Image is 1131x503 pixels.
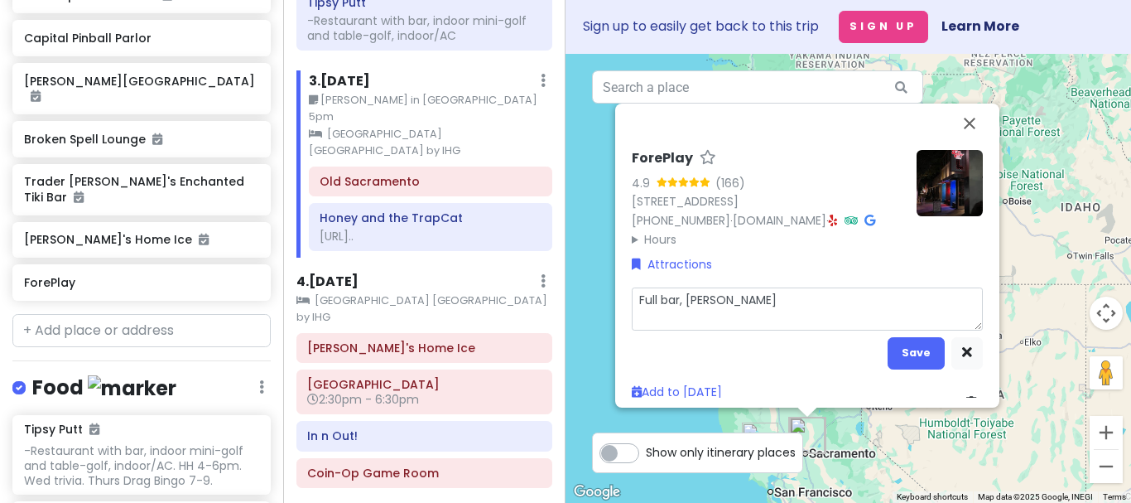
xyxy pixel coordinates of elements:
div: [URL].. [320,229,541,244]
button: Map camera controls [1090,297,1123,330]
div: (166) [715,174,745,192]
span: Map data ©2025 Google, INEGI [978,492,1093,501]
input: Search a place [592,70,923,104]
h6: 3 . [DATE] [309,73,370,90]
i: Added to itinerary [74,191,84,203]
div: Tres Hermanas [783,411,833,461]
i: Tripadvisor [845,215,858,226]
h6: [PERSON_NAME][GEOGRAPHIC_DATA] [24,74,258,104]
i: Google Maps [864,215,875,226]
div: 4.9 [632,174,657,192]
small: [GEOGRAPHIC_DATA] [GEOGRAPHIC_DATA] by IHG [296,293,553,326]
img: Picture of the place [917,150,983,216]
h6: Capital Pinball Parlor [24,31,258,46]
a: Open this area in Google Maps (opens a new window) [570,481,624,503]
button: Drag Pegman onto the map to open Street View [1090,356,1123,389]
small: [GEOGRAPHIC_DATA] [GEOGRAPHIC_DATA] by IHG [309,126,553,160]
button: Close [950,104,989,143]
div: -Restaurant with bar, indoor mini-golf and table-golf, indoor/AC [307,13,541,43]
a: [DOMAIN_NAME] [733,212,826,229]
button: Save [888,337,945,370]
small: [PERSON_NAME] in [GEOGRAPHIC_DATA] 5pm [309,92,553,126]
div: -Restaurant with bar, indoor mini-golf and table-golf, indoor/AC. HH 4-6pm. Wed trivia. Thurs Dra... [24,443,258,489]
span: Show only itinerary places [646,443,796,462]
img: Google [570,481,624,503]
button: Zoom out [1090,450,1123,483]
a: Terms [1103,492,1126,501]
input: + Add place or address [12,314,271,347]
button: Zoom in [1090,416,1123,449]
i: Added to itinerary [199,234,209,245]
div: Speakeasy [739,427,788,476]
h6: Rancho Obi Wan [307,377,541,392]
button: Keyboard shortcuts [897,491,968,503]
a: [PHONE_NUMBER] [632,212,730,229]
h6: [PERSON_NAME]'s Home Ice [24,232,258,247]
a: Attractions [632,255,712,273]
a: Learn More [941,17,1019,36]
a: [STREET_ADDRESS] [632,193,739,210]
h6: ForePlay [24,275,258,290]
h6: Broken Spell Lounge [24,132,258,147]
div: Rancho Obi Wan [738,428,787,477]
h6: Trader [PERSON_NAME]'s Enchanted Tiki Bar [24,174,258,204]
h6: Coin-Op Game Room [307,466,541,481]
h6: Honey and the TrapCat [320,210,541,225]
h6: ForePlay [632,150,693,167]
i: Added to itinerary [152,133,162,145]
button: Sign Up [839,11,928,43]
a: Delete place [966,394,983,412]
a: Add to [DATE] [632,384,722,400]
div: · · [632,150,903,249]
img: marker [88,375,176,401]
div: The Warm Puppy Café [735,416,785,466]
div: Tipsy Putt [782,410,831,460]
summary: Hours [632,230,903,249]
h6: Old Sacramento [320,174,541,189]
h6: Tipsy Putt [24,422,99,437]
textarea: Full bar, bil [632,288,983,331]
h6: In n Out! [307,428,541,443]
i: Added to itinerary [89,423,99,435]
div: Cucina Paradiso [739,427,789,476]
i: Added to itinerary [31,90,41,102]
span: 2:30pm - 6:30pm [307,391,419,408]
h4: Food [32,375,176,402]
h6: Snoopy's Home Ice [307,341,541,355]
h6: 4 . [DATE] [296,273,359,291]
div: The Ice Blocks [782,411,832,461]
a: Star place [700,150,716,167]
